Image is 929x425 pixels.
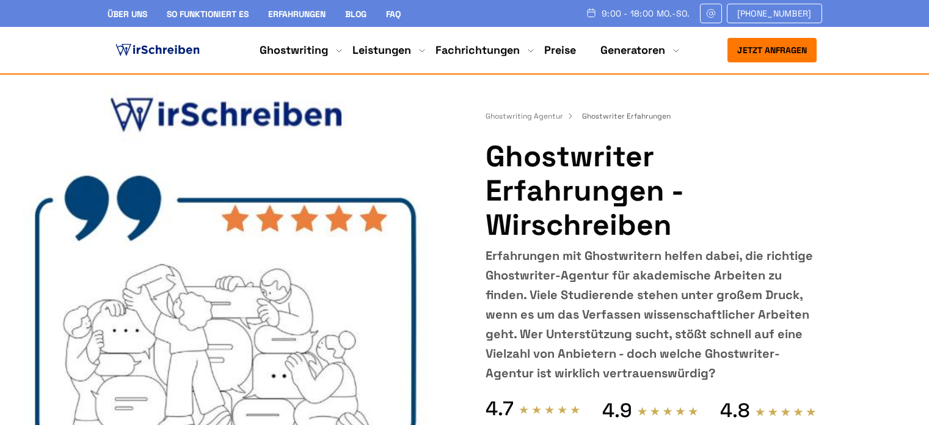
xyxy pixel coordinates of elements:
a: Erfahrungen [268,9,326,20]
div: Erfahrungen mit Ghostwritern helfen dabei, die richtige Ghostwriter-Agentur für akademische Arbei... [486,246,816,383]
a: Blog [345,9,366,20]
img: logo ghostwriter-österreich [113,41,202,59]
a: Ghostwriting [260,43,328,57]
img: Schedule [586,8,597,18]
div: 4.9 [602,398,632,423]
button: Jetzt anfragen [727,38,817,62]
a: FAQ [386,9,401,20]
a: [PHONE_NUMBER] [727,4,822,23]
a: Leistungen [352,43,411,57]
div: 4.8 [720,398,750,423]
div: 4.7 [486,396,514,421]
img: stars [755,407,817,417]
a: Ghostwriting Agentur [486,111,580,121]
img: stars [519,405,581,415]
img: Email [705,9,716,18]
a: So funktioniert es [167,9,249,20]
span: Ghostwriter Erfahrungen [582,111,671,121]
a: Über uns [107,9,147,20]
a: Preise [544,43,576,57]
span: [PHONE_NUMBER] [737,9,812,18]
img: stars [637,406,699,416]
a: Fachrichtungen [435,43,520,57]
h1: Ghostwriter Erfahrungen - Wirschreiben [486,139,816,242]
a: Generatoren [600,43,665,57]
span: 9:00 - 18:00 Mo.-So. [602,9,690,18]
